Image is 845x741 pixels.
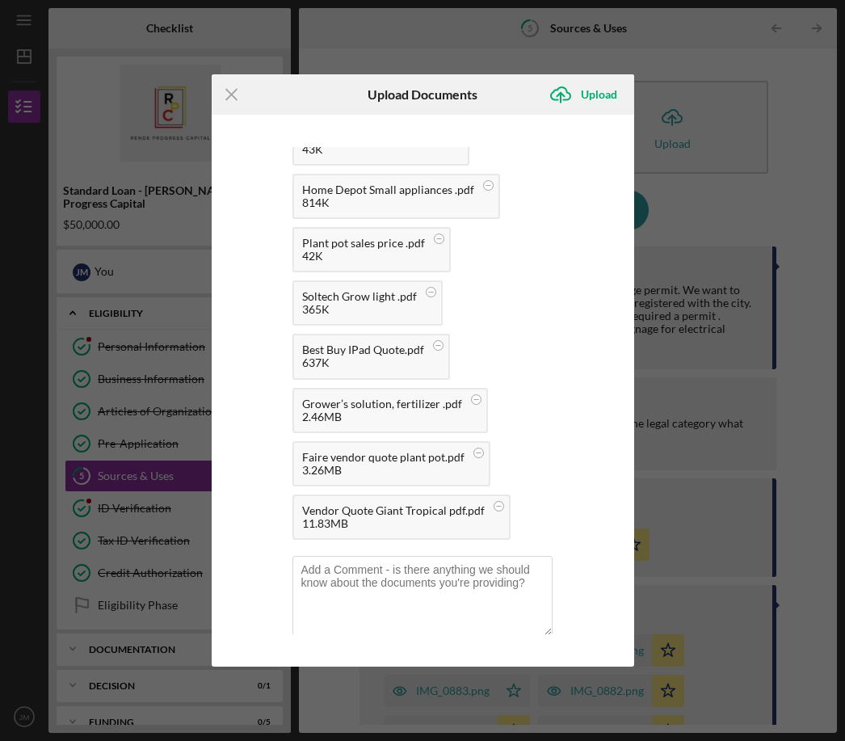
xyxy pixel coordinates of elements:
div: Best Buy IPad Quote.pdf [302,343,424,356]
div: 3.26MB [302,464,465,477]
div: 814K [302,196,474,209]
div: 637K [302,356,424,369]
div: 365K [302,303,417,316]
button: Upload [540,78,633,111]
div: 2.46MB [302,410,462,423]
div: Grower’s solution, fertilizer .pdf [302,398,462,410]
div: Plant pot sales price .pdf [302,237,425,250]
div: Soltech Grow light .pdf [302,290,417,303]
div: Home Depot Small appliances .pdf [302,183,474,196]
div: 43K [302,143,444,156]
div: Vendor Quote Giant Tropical pdf.pdf [302,504,485,517]
div: 42K [302,250,425,263]
div: Faire vendor quote plant pot.pdf [302,451,465,464]
div: Upload [581,78,617,111]
h6: Upload Documents [368,87,477,102]
div: 11.83MB [302,517,485,530]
